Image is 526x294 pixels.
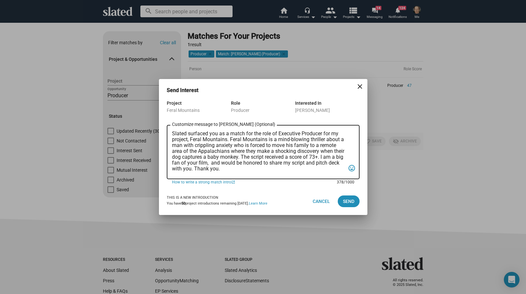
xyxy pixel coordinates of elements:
[181,201,185,206] b: 50
[249,201,267,206] a: Learn More
[167,99,231,107] div: Project
[167,107,231,114] div: Feral Mountains
[231,99,295,107] div: Role
[231,107,295,114] div: Producer
[167,87,207,94] h3: Send Interest
[295,99,359,107] div: Interested In
[338,195,360,207] button: Send
[167,201,267,206] div: You have project introductions remaining [DATE].
[231,180,235,185] mat-icon: open_in_new
[348,163,356,173] mat-icon: tag_faces
[307,195,335,207] button: Cancel
[295,107,359,114] div: [PERSON_NAME]
[343,195,354,207] span: Send
[313,195,330,207] span: Cancel
[356,83,364,90] mat-icon: close
[172,179,332,185] a: How to write a strong match intro
[167,195,218,200] strong: This is a new introduction
[337,180,354,185] mat-hint: 378/1000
